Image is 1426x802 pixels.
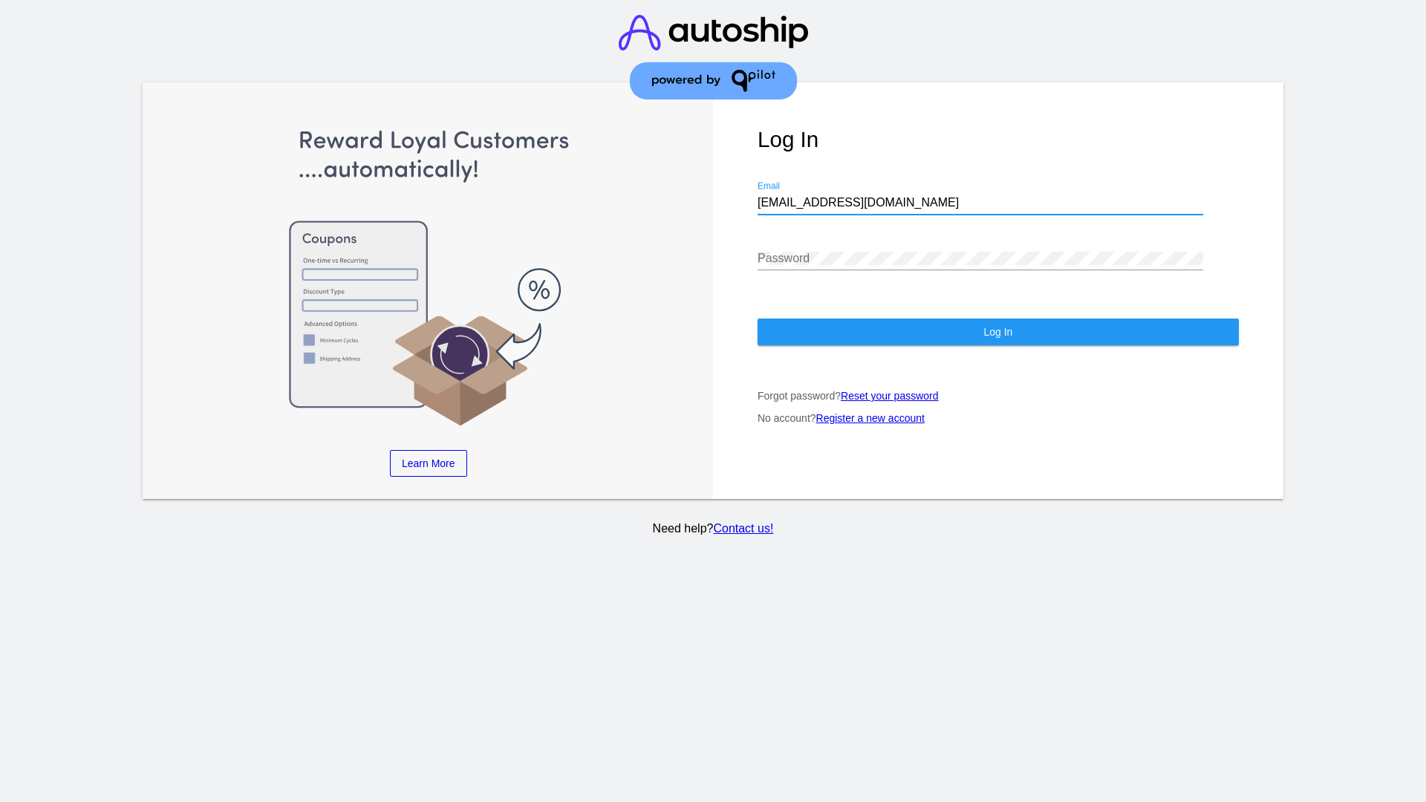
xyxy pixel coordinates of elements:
[390,450,467,477] a: Learn More
[758,390,1239,402] p: Forgot password?
[402,457,455,469] span: Learn More
[841,390,939,402] a: Reset your password
[713,522,773,535] a: Contact us!
[188,127,669,428] img: Apply Coupons Automatically to Scheduled Orders with QPilot
[758,319,1239,345] button: Log In
[816,412,925,424] a: Register a new account
[140,522,1286,535] p: Need help?
[758,196,1203,209] input: Email
[758,412,1239,424] p: No account?
[758,127,1239,152] h1: Log In
[983,326,1012,338] span: Log In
